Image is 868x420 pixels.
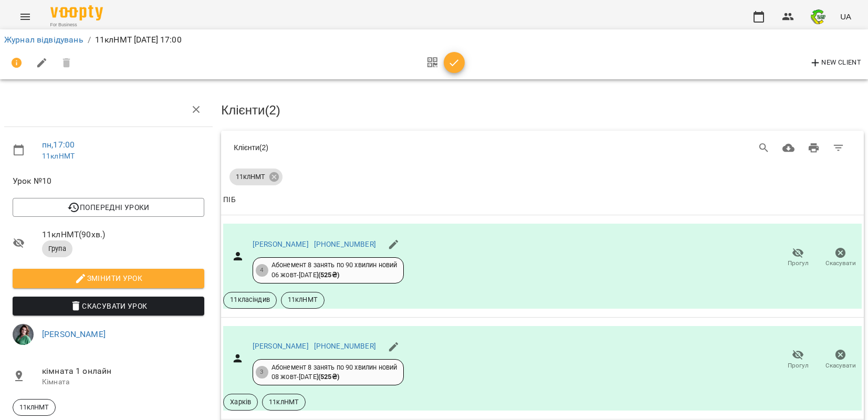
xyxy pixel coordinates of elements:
[221,103,864,117] h3: Клієнти ( 2 )
[825,259,856,268] span: Скасувати
[318,271,339,279] b: ( 525 ₴ )
[13,399,56,416] div: 11клНМТ
[13,269,204,288] button: Змінити урок
[314,240,376,248] a: [PHONE_NUMBER]
[819,345,862,374] button: Скасувати
[221,131,864,164] div: Table Toolbar
[318,373,339,381] b: ( 525 ₴ )
[21,272,196,285] span: Змінити урок
[229,169,283,185] div: 11клНМТ
[271,363,397,382] div: Абонемент 8 занять по 90 хвилин новий 08 жовт - [DATE]
[21,300,196,312] span: Скасувати Урок
[256,366,268,379] div: 3
[42,152,75,160] a: 11клНМТ
[801,135,827,161] button: Друк
[21,201,196,214] span: Попередні уроки
[13,4,38,29] button: Menu
[229,172,271,182] span: 11клНМТ
[13,175,204,187] span: Урок №10
[50,22,103,28] span: For Business
[42,365,204,377] span: кімната 1 онлайн
[776,135,801,161] button: Завантажити CSV
[788,361,809,370] span: Прогул
[88,34,91,46] li: /
[224,397,257,407] span: Харків
[256,264,268,277] div: 4
[253,342,309,350] a: [PERSON_NAME]
[263,397,305,407] span: 11клНМТ
[42,244,72,254] span: Група
[271,260,397,280] div: Абонемент 8 занять по 90 хвилин новий 06 жовт - [DATE]
[314,342,376,350] a: [PHONE_NUMBER]
[836,7,855,26] button: UA
[819,243,862,272] button: Скасувати
[840,11,851,22] span: UA
[751,135,777,161] button: Search
[281,295,324,304] span: 11клНМТ
[807,55,864,71] button: New Client
[50,5,103,20] img: Voopty Logo
[224,295,276,304] span: 11класіндив
[809,57,861,69] span: New Client
[4,35,83,45] a: Журнал відвідувань
[788,259,809,268] span: Прогул
[223,194,235,206] div: ПІБ
[777,243,819,272] button: Прогул
[42,329,106,339] a: [PERSON_NAME]
[825,361,856,370] span: Скасувати
[811,9,825,24] img: 745b941a821a4db5d46b869edb22b833.png
[13,198,204,217] button: Попередні уроки
[42,140,75,150] a: пн , 17:00
[234,142,510,153] div: Клієнти ( 2 )
[253,240,309,248] a: [PERSON_NAME]
[42,377,204,387] p: Кімната
[13,297,204,316] button: Скасувати Урок
[13,403,55,412] span: 11клНМТ
[826,135,851,161] button: Фільтр
[4,34,864,46] nav: breadcrumb
[223,194,235,206] div: Sort
[42,228,204,241] span: 11клНМТ ( 90 хв. )
[223,194,862,206] span: ПІБ
[13,324,34,345] img: 1ab2756152308257a2fcfda286a8beec.jpeg
[777,345,819,374] button: Прогул
[95,34,182,46] p: 11клНМТ [DATE] 17:00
